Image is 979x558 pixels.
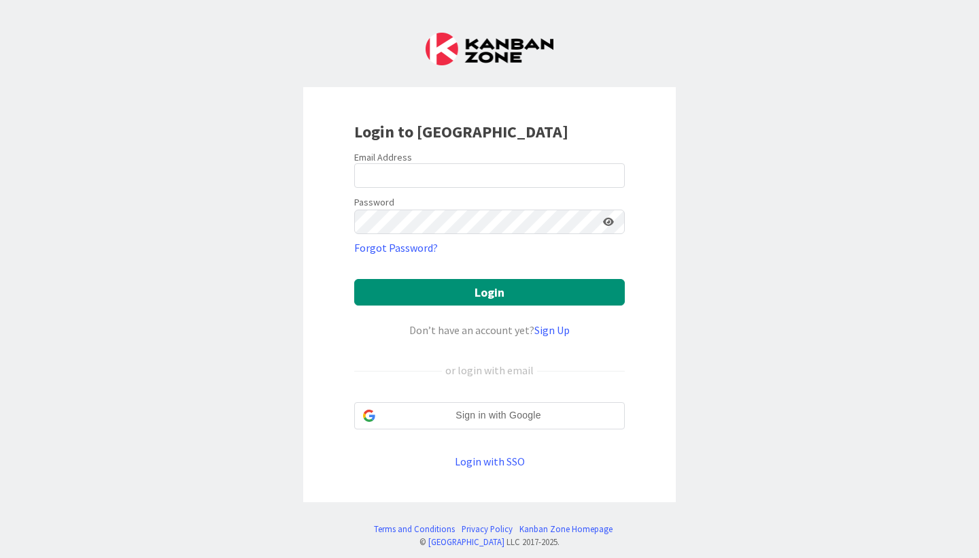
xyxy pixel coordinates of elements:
[354,240,438,256] a: Forgot Password?
[367,536,613,548] div: © LLC 2017- 2025 .
[374,523,455,536] a: Terms and Conditions
[381,408,616,423] span: Sign in with Google
[442,362,537,378] div: or login with email
[519,523,613,536] a: Kanban Zone Homepage
[354,121,568,142] b: Login to [GEOGRAPHIC_DATA]
[426,33,553,65] img: Kanban Zone
[354,195,394,210] label: Password
[462,523,513,536] a: Privacy Policy
[354,322,625,338] div: Don’t have an account yet?
[354,151,412,163] label: Email Address
[455,455,525,468] a: Login with SSO
[428,536,504,547] a: [GEOGRAPHIC_DATA]
[534,323,570,337] a: Sign Up
[354,279,625,306] button: Login
[354,402,625,429] div: Sign in with Google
